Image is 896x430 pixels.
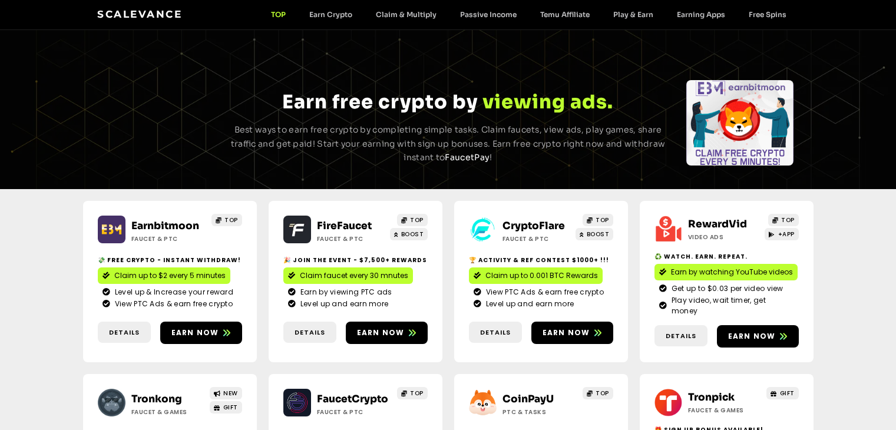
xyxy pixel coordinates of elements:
[531,322,613,344] a: Earn now
[131,234,205,243] h2: Faucet & PTC
[669,295,794,316] span: Play video, wait timer, get money
[469,322,522,343] a: Details
[485,270,598,281] span: Claim up to 0.001 BTC Rewards
[445,152,490,163] a: FaucetPay
[410,216,424,224] span: TOP
[114,270,226,281] span: Claim up to $2 every 5 minutes
[98,322,151,343] a: Details
[283,322,336,343] a: Details
[210,401,242,414] a: GIFT
[259,10,798,19] nav: Menu
[229,123,667,165] p: Best ways to earn free crypto by completing simple tasks. Claim faucets, view ads, play games, sh...
[576,228,613,240] a: BOOST
[295,328,325,338] span: Details
[502,408,576,416] h2: ptc & Tasks
[317,393,388,405] a: FaucetCrypto
[297,10,364,19] a: Earn Crypto
[210,387,242,399] a: NEW
[112,287,233,297] span: Level up & Increase your reward
[666,331,696,341] span: Details
[109,328,140,338] span: Details
[283,256,428,264] h2: 🎉 Join the event - $7,500+ Rewards
[171,328,219,338] span: Earn now
[596,389,609,398] span: TOP
[469,256,613,264] h2: 🏆 Activity & ref contest $1000+ !!!
[780,389,795,398] span: GIFT
[483,287,604,297] span: View PTC Ads & earn free crypto
[98,267,230,284] a: Claim up to $2 every 5 minutes
[364,10,448,19] a: Claim & Multiply
[469,267,603,284] a: Claim up to 0.001 BTC Rewards
[317,408,391,416] h2: Faucet & PTC
[297,299,389,309] span: Level up and earn more
[357,328,405,338] span: Earn now
[160,322,242,344] a: Earn now
[223,389,238,398] span: NEW
[283,267,413,284] a: Claim faucet every 30 mnutes
[768,214,799,226] a: TOP
[297,287,392,297] span: Earn by viewing PTC ads
[717,325,799,348] a: Earn now
[410,389,424,398] span: TOP
[781,216,795,224] span: TOP
[671,267,793,277] span: Earn by watching YouTube videos
[766,387,799,399] a: GIFT
[346,322,428,344] a: Earn now
[654,325,707,347] a: Details
[765,228,799,240] a: +APP
[654,252,799,261] h2: ♻️ Watch. Earn. Repeat.
[669,283,783,294] span: Get up to $0.03 per video view
[102,80,209,166] div: Slides
[401,230,424,239] span: BOOST
[502,220,565,232] a: CryptoFlare
[112,299,233,309] span: View PTC Ads & earn free crypto
[317,220,372,232] a: FireFaucet
[483,299,574,309] span: Level up and earn more
[665,10,737,19] a: Earning Apps
[390,228,428,240] a: BOOST
[583,214,613,226] a: TOP
[397,387,428,399] a: TOP
[778,230,795,239] span: +APP
[502,393,554,405] a: CoinPayU
[583,387,613,399] a: TOP
[480,328,511,338] span: Details
[737,10,798,19] a: Free Spins
[131,393,182,405] a: Tronkong
[728,331,776,342] span: Earn now
[224,216,238,224] span: TOP
[317,234,391,243] h2: Faucet & PTC
[502,234,576,243] h2: Faucet & PTC
[587,230,610,239] span: BOOST
[259,10,297,19] a: TOP
[397,214,428,226] a: TOP
[131,408,205,416] h2: Faucet & Games
[688,391,735,403] a: Tronpick
[211,214,242,226] a: TOP
[543,328,590,338] span: Earn now
[528,10,601,19] a: Temu Affiliate
[601,10,665,19] a: Play & Earn
[131,220,199,232] a: Earnbitmoon
[97,8,182,20] a: Scalevance
[688,406,762,415] h2: Faucet & Games
[596,216,609,224] span: TOP
[654,264,798,280] a: Earn by watching YouTube videos
[282,90,478,114] span: Earn free crypto by
[686,80,793,166] div: Slides
[448,10,528,19] a: Passive Income
[98,256,242,264] h2: 💸 Free crypto - Instant withdraw!
[688,218,747,230] a: RewardVid
[300,270,408,281] span: Claim faucet every 30 mnutes
[223,403,238,412] span: GIFT
[688,233,762,242] h2: Video ads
